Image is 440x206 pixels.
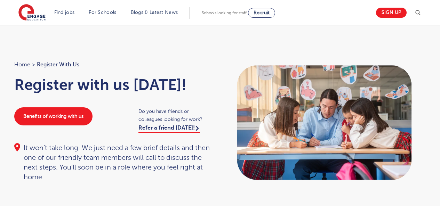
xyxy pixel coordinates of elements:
[14,76,213,93] h1: Register with us [DATE]!
[14,143,213,182] div: It won’t take long. We just need a few brief details and then one of our friendly team members wi...
[18,4,46,22] img: Engage Education
[54,10,75,15] a: Find jobs
[37,60,79,69] span: Register with us
[376,8,407,18] a: Sign up
[254,10,270,15] span: Recruit
[131,10,178,15] a: Blogs & Latest News
[32,61,35,68] span: >
[14,61,30,68] a: Home
[14,107,93,125] a: Benefits of working with us
[14,60,213,69] nav: breadcrumb
[248,8,275,18] a: Recruit
[138,107,213,123] span: Do you have friends or colleagues looking for work?
[138,125,200,133] a: Refer a friend [DATE]!
[89,10,116,15] a: For Schools
[202,10,247,15] span: Schools looking for staff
